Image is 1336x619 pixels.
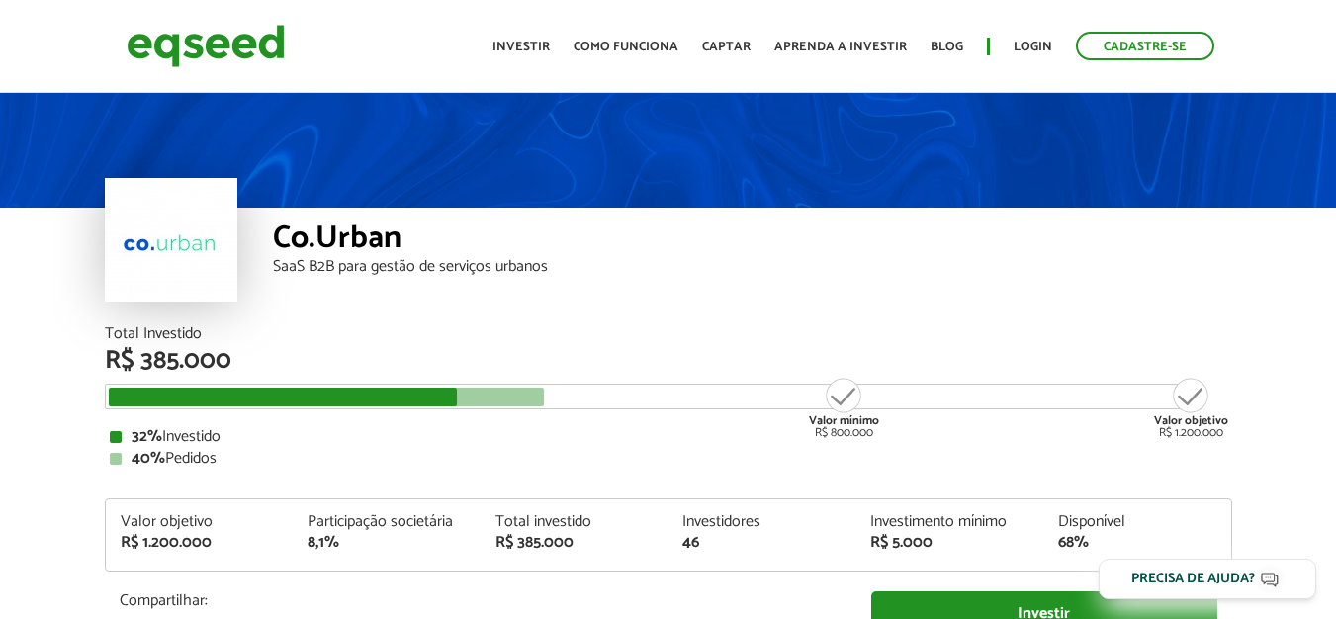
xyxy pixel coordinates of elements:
div: R$ 1.200.000 [1154,376,1228,439]
div: Co.Urban [273,222,1232,259]
div: Investido [110,429,1227,445]
p: Compartilhar: [120,591,842,610]
a: Blog [931,41,963,53]
strong: Valor mínimo [809,411,879,430]
div: R$ 385.000 [495,535,654,551]
div: 68% [1058,535,1216,551]
div: Total Investido [105,326,1232,342]
div: 46 [682,535,841,551]
img: EqSeed [127,20,285,72]
strong: 40% [132,445,165,472]
div: 8,1% [308,535,466,551]
strong: Valor objetivo [1154,411,1228,430]
div: Disponível [1058,514,1216,530]
div: R$ 385.000 [105,348,1232,374]
a: Login [1014,41,1052,53]
div: R$ 800.000 [807,376,881,439]
a: Aprenda a investir [774,41,907,53]
a: Cadastre-se [1076,32,1214,60]
div: Investimento mínimo [870,514,1028,530]
div: Pedidos [110,451,1227,467]
div: Investidores [682,514,841,530]
div: Total investido [495,514,654,530]
div: Valor objetivo [121,514,279,530]
a: Investir [492,41,550,53]
div: R$ 5.000 [870,535,1028,551]
div: Participação societária [308,514,466,530]
strong: 32% [132,423,162,450]
a: Captar [702,41,751,53]
a: Como funciona [574,41,678,53]
div: R$ 1.200.000 [121,535,279,551]
div: SaaS B2B para gestão de serviços urbanos [273,259,1232,275]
